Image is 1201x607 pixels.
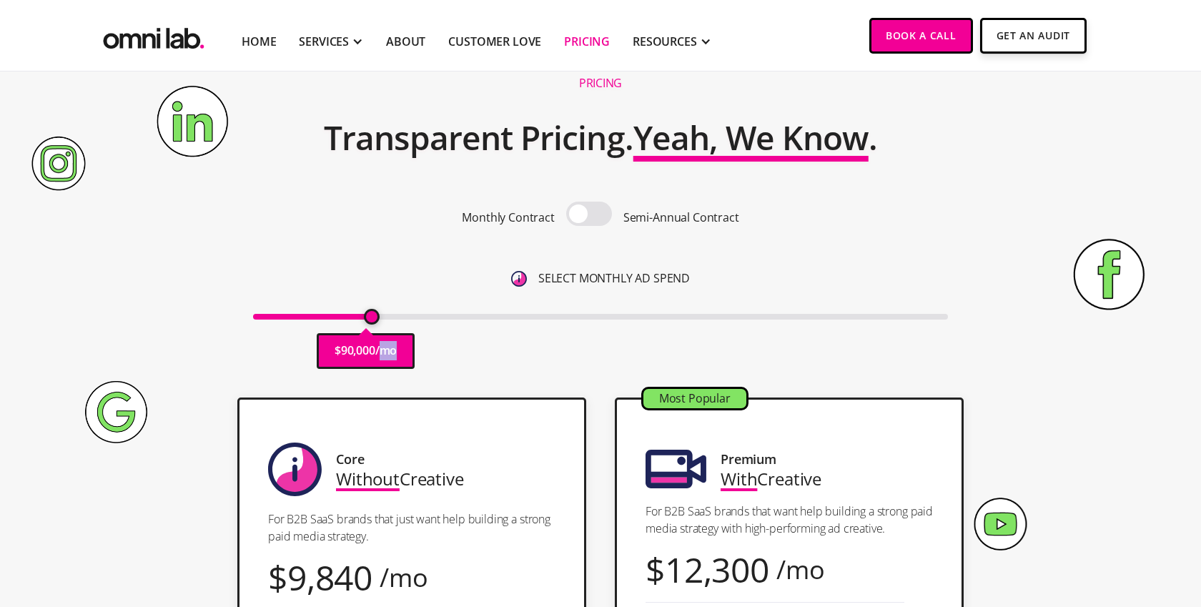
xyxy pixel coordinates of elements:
a: Get An Audit [980,18,1087,54]
p: /mo [375,341,397,360]
p: For B2B SaaS brands that want help building a strong paid media strategy with high-performing ad ... [646,503,933,537]
a: Customer Love [448,33,541,50]
span: With [721,467,757,490]
div: Creative [336,469,464,488]
div: /mo [380,568,428,587]
h2: Transparent Pricing. . [324,109,877,167]
p: For B2B SaaS brands that just want help building a strong paid media strategy. [268,510,555,545]
div: Core [336,450,364,469]
div: $ [268,568,287,587]
span: Without [336,467,400,490]
iframe: Chat Widget [944,441,1201,607]
img: 6410812402e99d19b372aa32_omni-nav-info.svg [511,271,527,287]
div: RESOURCES [633,33,697,50]
a: About [386,33,425,50]
p: Semi-Annual Contract [623,208,739,227]
div: Creative [721,469,821,488]
div: 12,300 [665,560,769,579]
h1: Pricing [579,76,622,91]
div: $ [646,560,665,579]
p: 90,000 [341,341,375,360]
div: 9,840 [287,568,372,587]
a: Book a Call [869,18,973,54]
a: Home [242,33,276,50]
a: home [100,18,207,53]
span: Yeah, We Know [633,115,869,159]
div: SERVICES [299,33,349,50]
p: SELECT MONTHLY AD SPEND [538,269,690,288]
img: Omni Lab: B2B SaaS Demand Generation Agency [100,18,207,53]
div: /mo [776,560,825,579]
p: Monthly Contract [462,208,554,227]
div: Premium [721,450,776,469]
a: Pricing [564,33,610,50]
p: $ [335,341,341,360]
div: Most Popular [643,389,746,408]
